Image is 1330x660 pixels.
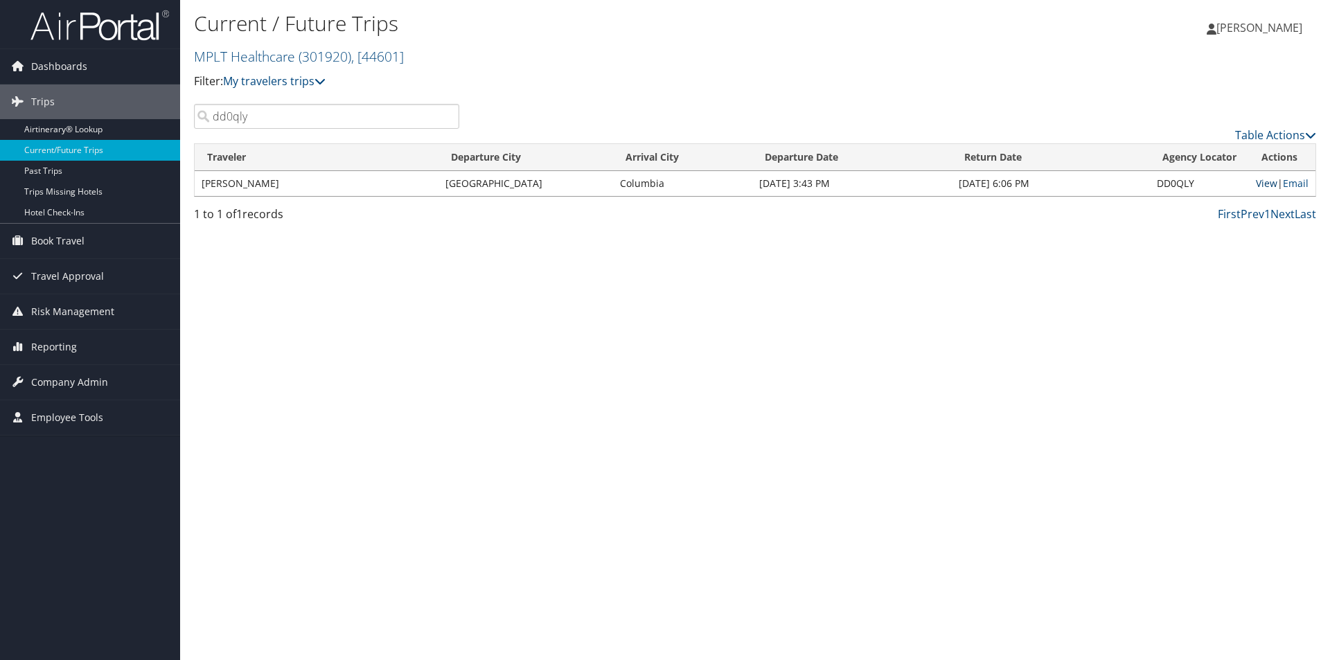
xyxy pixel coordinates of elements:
a: Next [1270,206,1295,222]
th: Agency Locator: activate to sort column ascending [1150,144,1249,171]
a: Table Actions [1235,127,1316,143]
a: My travelers trips [223,73,326,89]
a: Last [1295,206,1316,222]
img: airportal-logo.png [30,9,169,42]
a: Prev [1241,206,1264,222]
td: [PERSON_NAME] [195,171,438,196]
td: [GEOGRAPHIC_DATA] [438,171,614,196]
th: Return Date: activate to sort column ascending [952,144,1150,171]
td: Columbia [613,171,752,196]
input: Search Traveler or Arrival City [194,104,459,129]
span: Company Admin [31,365,108,400]
th: Departure City: activate to sort column ascending [438,144,614,171]
a: View [1256,177,1277,190]
th: Arrival City: activate to sort column ascending [613,144,752,171]
span: 1 [236,206,242,222]
span: Book Travel [31,224,85,258]
td: DD0QLY [1150,171,1249,196]
h1: Current / Future Trips [194,9,942,38]
span: Employee Tools [31,400,103,435]
th: Actions [1249,144,1315,171]
span: , [ 44601 ] [351,47,404,66]
span: Dashboards [31,49,87,84]
th: Traveler: activate to sort column ascending [195,144,438,171]
p: Filter: [194,73,942,91]
span: Travel Approval [31,259,104,294]
a: First [1218,206,1241,222]
a: 1 [1264,206,1270,222]
td: | [1249,171,1315,196]
a: MPLT Healthcare [194,47,404,66]
th: Departure Date: activate to sort column descending [752,144,952,171]
td: [DATE] 6:06 PM [952,171,1150,196]
span: Reporting [31,330,77,364]
td: [DATE] 3:43 PM [752,171,952,196]
span: ( 301920 ) [299,47,351,66]
span: Risk Management [31,294,114,329]
a: [PERSON_NAME] [1207,7,1316,48]
span: [PERSON_NAME] [1216,20,1302,35]
span: Trips [31,84,55,119]
div: 1 to 1 of records [194,206,459,229]
a: Email [1283,177,1309,190]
